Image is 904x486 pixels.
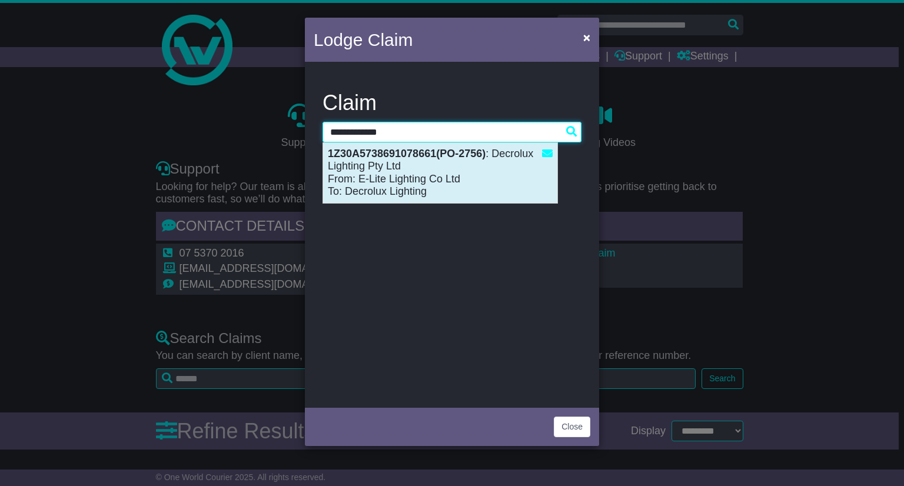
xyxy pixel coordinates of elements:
span: × [583,31,590,44]
button: Close [577,25,596,49]
strong: 1Z30A5738691078661(PO-2756) [328,148,486,159]
div: : Decrolux Lighting Pty Ltd From: E-Lite Lighting Co Ltd To: Decrolux Lighting [323,143,557,203]
button: Close [554,417,590,437]
h4: Lodge Claim [314,26,413,53]
h3: Claim [323,91,581,115]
